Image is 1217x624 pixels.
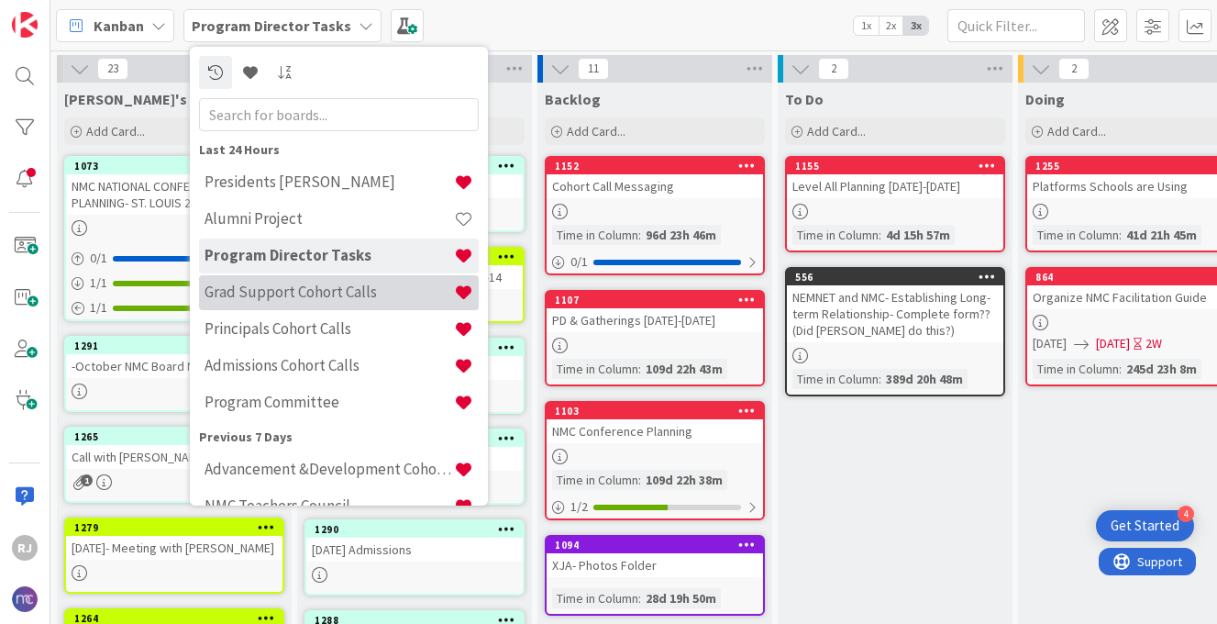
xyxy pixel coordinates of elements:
div: 1291 [74,340,282,352]
div: 1265 [66,429,282,445]
span: [DATE] [1096,334,1130,353]
span: 2 [818,58,849,80]
div: Time in Column [792,369,879,389]
div: Previous 7 Days [199,428,479,447]
div: 1107 [547,292,763,308]
div: 1103 [547,403,763,419]
input: Quick Filter... [947,9,1085,42]
div: Time in Column [552,470,638,490]
div: 1291 [66,338,282,354]
span: Add Card... [86,123,145,139]
div: 1094XJA- Photos Folder [547,537,763,577]
div: RJ [12,535,38,561]
span: 1 / 1 [90,273,107,293]
div: 1265 [74,430,282,443]
div: Time in Column [552,225,638,245]
div: NMC NATIONAL CONFERENCE PLANNING- ST. LOUIS 2026 [66,174,282,215]
h4: Principals Cohort Calls [205,319,454,338]
div: Time in Column [552,588,638,608]
div: Open Get Started checklist, remaining modules: 4 [1096,510,1194,541]
div: Call with [PERSON_NAME] [66,445,282,469]
span: 2 [1058,58,1090,80]
h4: Grad Support Cohort Calls [205,283,454,301]
div: PD & Gatherings [DATE]-[DATE] [547,308,763,332]
div: 1290 [315,523,523,536]
div: [DATE] Admissions [306,538,523,562]
div: 1152 [547,158,763,174]
span: Kanban [94,15,144,37]
span: 0 / 1 [570,252,588,272]
span: 0 / 1 [90,249,107,268]
h4: Advancement &Development Cohort Calls [205,460,454,478]
div: 1290 [306,521,523,538]
span: : [1119,359,1122,379]
div: Time in Column [552,359,638,379]
div: 1103 [555,405,763,418]
span: 11 [578,58,609,80]
div: 389d 20h 48m [881,369,968,389]
div: [DATE]- Meeting with [PERSON_NAME] [66,536,282,560]
div: 109d 22h 38m [641,470,727,490]
div: 28d 19h 50m [641,588,721,608]
div: 1279 [74,521,282,534]
div: -October NMC Board Meeting [66,354,282,378]
div: Cohort Call Messaging [547,174,763,198]
div: 1290[DATE] Admissions [306,521,523,562]
div: 1073 [66,158,282,174]
div: Time in Column [1033,225,1119,245]
div: 1291-October NMC Board Meeting [66,338,282,378]
div: 41d 21h 45m [1122,225,1201,245]
span: : [879,225,881,245]
span: : [638,588,641,608]
div: 1107 [555,294,763,306]
div: 1155 [795,160,1003,173]
div: 1/2 [547,496,763,518]
div: NMC Conference Planning [547,419,763,443]
div: 556 [795,271,1003,284]
div: Time in Column [1033,359,1119,379]
div: 1152 [555,160,763,173]
span: Ros's Call Notes [64,90,260,108]
span: Add Card... [807,123,866,139]
div: XJA- Photos Folder [547,553,763,577]
div: 1/1 [66,272,282,295]
div: Last 24 Hours [199,140,479,160]
div: 1155Level All Planning [DATE]-[DATE] [787,158,1003,198]
h4: Admissions Cohort Calls [205,356,454,374]
div: 1152Cohort Call Messaging [547,158,763,198]
div: 0/1 [66,247,282,270]
input: Search for boards... [199,98,479,131]
span: 3x [903,17,928,35]
div: 1279 [66,519,282,536]
span: 23 [97,58,128,80]
h4: Program Director Tasks [205,246,454,264]
span: 1 / 1 [90,298,107,318]
div: 1073NMC NATIONAL CONFERENCE PLANNING- ST. LOUIS 2026 [66,158,282,215]
span: : [1119,225,1122,245]
span: 1 [81,474,93,486]
div: NEMNET and NMC- Establishing Long-term Relationship- Complete form?? (Did [PERSON_NAME] do this?) [787,285,1003,342]
div: 1094 [555,539,763,552]
div: 4d 15h 57m [881,225,955,245]
h4: Alumni Project [205,209,454,228]
span: Support [39,3,83,25]
div: 109d 22h 43m [641,359,727,379]
img: Visit kanbanzone.com [12,12,38,38]
div: 96d 23h 46m [641,225,721,245]
div: 1103NMC Conference Planning [547,403,763,443]
div: 4 [1178,506,1194,522]
div: 1094 [547,537,763,553]
span: : [638,470,641,490]
div: Time in Column [792,225,879,245]
div: 1073 [74,160,282,173]
b: Program Director Tasks [192,17,351,35]
span: Add Card... [567,123,625,139]
img: avatar [12,586,38,612]
div: 1155 [787,158,1003,174]
h4: NMC Teachers Council [205,496,454,515]
div: 245d 23h 8m [1122,359,1201,379]
div: 556NEMNET and NMC- Establishing Long-term Relationship- Complete form?? (Did [PERSON_NAME] do this?) [787,269,1003,342]
div: 1265Call with [PERSON_NAME] [66,429,282,469]
h4: Program Committee [205,393,454,411]
div: Get Started [1111,517,1179,535]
